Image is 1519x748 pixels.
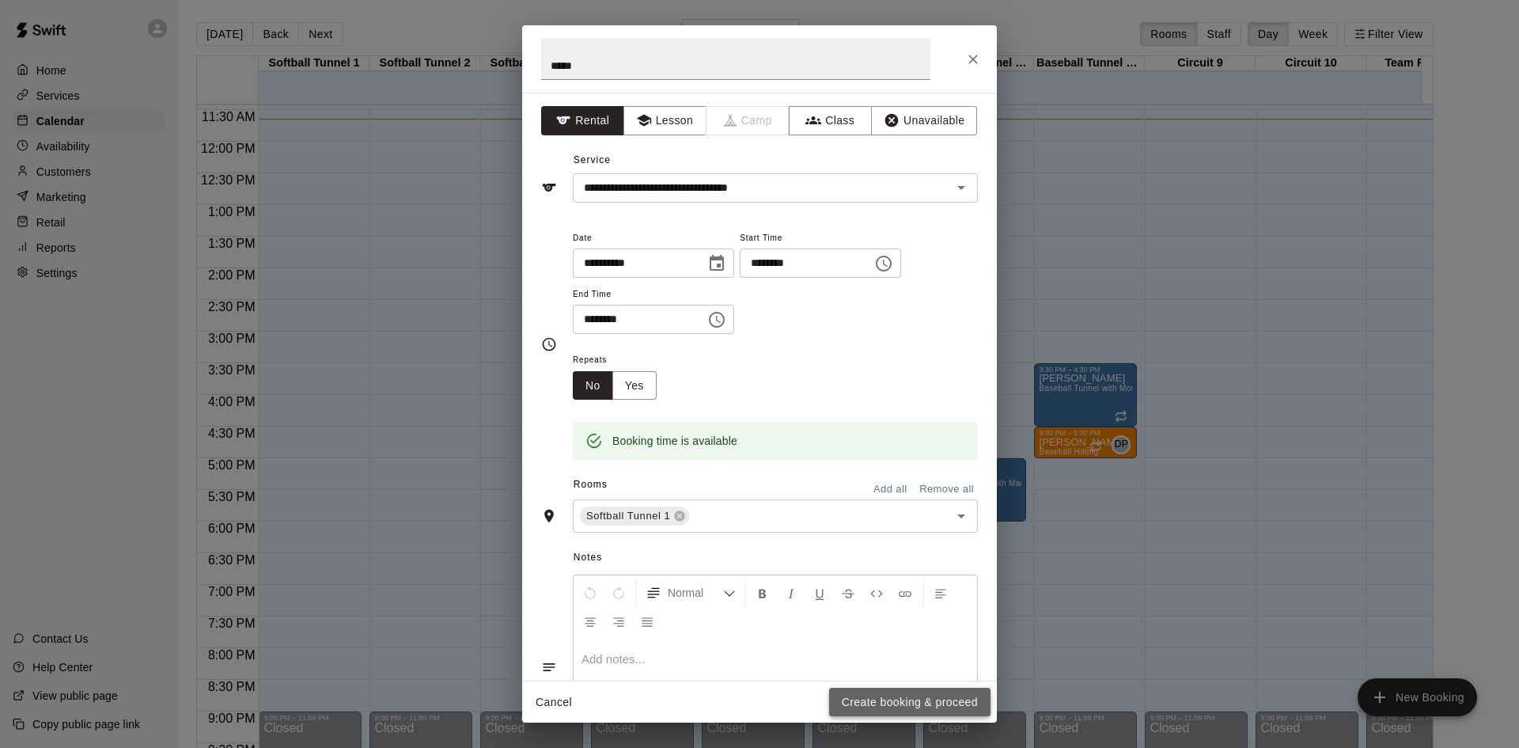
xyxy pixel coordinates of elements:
[623,106,706,135] button: Lesson
[577,579,604,607] button: Undo
[806,579,833,607] button: Format Underline
[573,284,734,306] span: End Time
[668,585,723,601] span: Normal
[612,427,737,455] div: Booking time is available
[573,350,669,371] span: Repeats
[749,579,776,607] button: Format Bold
[639,579,742,607] button: Formatting Options
[701,304,733,336] button: Choose time, selected time is 4:45 PM
[573,228,734,249] span: Date
[541,659,557,675] svg: Notes
[950,505,972,527] button: Open
[573,371,613,401] button: No
[835,579,862,607] button: Format Strikethrough
[612,371,657,401] button: Yes
[605,579,632,607] button: Redo
[574,545,978,571] span: Notes
[863,579,890,607] button: Insert Code
[574,154,611,165] span: Service
[865,477,915,502] button: Add all
[789,106,872,135] button: Class
[959,45,987,74] button: Close
[605,607,632,636] button: Right Align
[574,479,608,490] span: Rooms
[634,607,661,636] button: Justify Align
[541,106,624,135] button: Rental
[580,507,689,526] div: Softball Tunnel 1
[892,579,919,607] button: Insert Link
[927,579,954,607] button: Left Align
[541,180,557,196] svg: Service
[573,371,657,401] div: outlined button group
[541,336,557,352] svg: Timing
[541,508,557,524] svg: Rooms
[701,248,733,279] button: Choose date, selected date is Aug 18, 2025
[915,477,978,502] button: Remove all
[706,106,790,135] span: Camps can only be created in the Services page
[868,248,900,279] button: Choose time, selected time is 3:45 PM
[528,688,579,717] button: Cancel
[950,177,972,199] button: Open
[778,579,805,607] button: Format Italics
[577,607,604,636] button: Center Align
[580,508,676,524] span: Softball Tunnel 1
[871,106,977,135] button: Unavailable
[740,228,901,249] span: Start Time
[829,688,991,717] button: Create booking & proceed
